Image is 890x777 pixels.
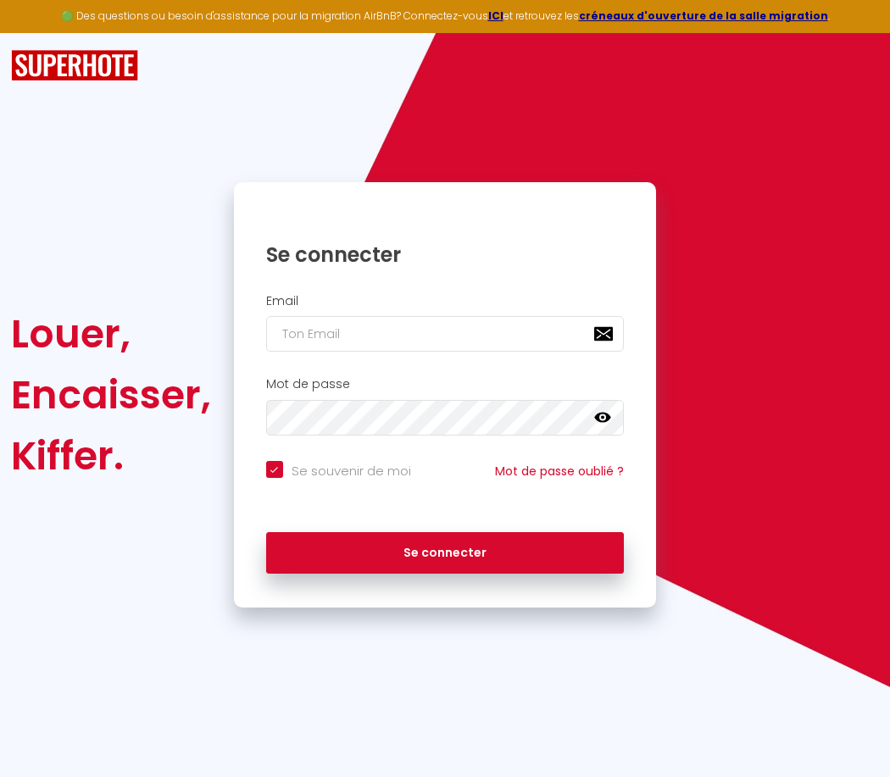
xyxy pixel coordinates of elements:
div: Louer, [11,303,211,364]
h2: Email [266,294,625,308]
a: créneaux d'ouverture de la salle migration [579,8,828,23]
h2: Mot de passe [266,377,625,391]
a: ICI [488,8,503,23]
h1: Se connecter [266,241,625,268]
div: Kiffer. [11,425,211,486]
img: SuperHote logo [11,50,138,81]
a: Mot de passe oublié ? [495,463,624,480]
input: Ton Email [266,316,625,352]
button: Se connecter [266,532,625,574]
div: Encaisser, [11,364,211,425]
